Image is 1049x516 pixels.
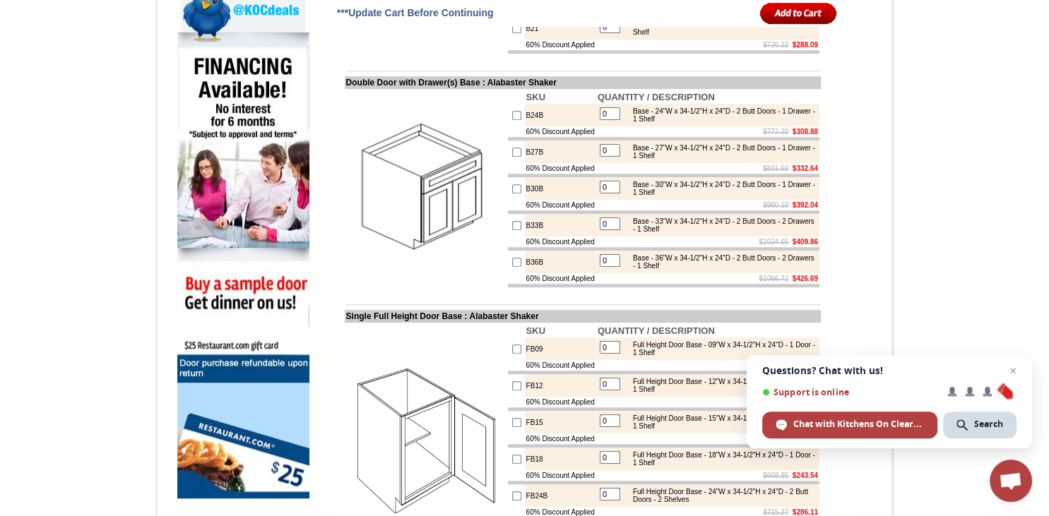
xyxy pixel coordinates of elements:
[990,460,1032,502] a: Open chat
[346,109,505,268] img: Double Door with Drawer(s) Base
[626,217,816,233] div: Base - 33"W x 34-1/2"H x 24"D - 2 Butt Doors - 2 Drawers - 1 Shelf
[762,387,937,397] span: Support is online
[759,275,788,282] s: $1066.72
[793,41,818,49] b: $288.09
[166,64,202,78] td: Bellmonte Maple
[793,201,818,209] b: $392.04
[793,164,818,172] b: $332.64
[38,64,81,80] td: [PERSON_NAME] Yellow Walnut
[345,310,821,323] td: Single Full Height Door Base : Alabaster Shaker
[760,1,837,25] input: Add to Cart
[525,140,596,163] td: B27B
[16,2,114,14] a: Price Sheet View in PDF Format
[525,273,596,284] td: 60% Discount Applied
[525,236,596,247] td: 60% Discount Applied
[204,64,247,80] td: [PERSON_NAME] Blue Shaker
[626,414,816,430] div: Full Height Door Base - 15"W x 34-1/2"H x 24"D - 1 Door - 1 Shelf
[525,433,596,444] td: 60% Discount Applied
[626,144,816,160] div: Base - 27"W x 34-1/2"H x 24"D - 2 Butt Doors - 1 Drawer - 1 Shelf
[762,365,1017,376] span: Questions? Chat with us!
[525,177,596,200] td: B30B
[626,20,816,36] div: Base - 21"W x 34-1/2"H x 24"D - 1 Door - 1 Drawer - 1 Shelf
[763,164,788,172] s: $831.60
[793,128,818,136] b: $308.88
[793,238,818,246] b: $409.86
[525,17,596,40] td: B21
[974,418,1003,431] span: Search
[763,41,788,49] s: $720.22
[598,325,715,336] b: QUANTITY / DESCRIPTION
[626,254,816,270] div: Base - 36"W x 34-1/2"H x 24"D - 2 Butt Doors - 2 Drawers - 1 Shelf
[793,472,818,479] b: $243.54
[626,488,816,503] div: Full Height Door Base - 24"W x 34-1/2"H x 24"D - 2 Butt Doors - 2 Shelves
[626,181,816,196] div: Base - 30"W x 34-1/2"H x 24"D - 2 Butt Doors - 1 Drawer - 1 Shelf
[525,360,596,371] td: 60% Discount Applied
[83,64,126,80] td: [PERSON_NAME] White Shaker
[525,163,596,174] td: 60% Discount Applied
[525,484,596,507] td: FB24B
[626,107,816,123] div: Base - 24"W x 34-1/2"H x 24"D - 2 Butt Doors - 1 Drawer - 1 Shelf
[337,7,494,18] span: ***Update Cart Before Continuing
[763,201,788,209] s: $980.10
[525,411,596,433] td: FB15
[2,4,13,15] img: pdf.png
[793,418,924,431] span: Chat with Kitchens On Clearance
[525,200,596,210] td: 60% Discount Applied
[759,238,788,246] s: $1024.65
[763,472,788,479] s: $608.85
[525,126,596,137] td: 60% Discount Applied
[525,448,596,470] td: FB18
[793,275,818,282] b: $426.69
[525,40,596,50] td: 60% Discount Applied
[128,64,164,78] td: Baycreek Gray
[345,76,821,89] td: Double Door with Drawer(s) Base : Alabaster Shaker
[763,508,788,516] s: $715.27
[249,64,285,80] td: Black Pearl Shaker
[525,337,596,360] td: FB09
[525,397,596,407] td: 60% Discount Applied
[943,412,1017,438] span: Search
[626,341,816,356] div: Full Height Door Base - 09"W x 34-1/2"H x 24"D - 1 Door - 1 Shelf
[525,214,596,236] td: B33B
[526,325,545,336] b: SKU
[626,378,816,393] div: Full Height Door Base - 12"W x 34-1/2"H x 24"D - 1 Door - 1 Shelf
[526,92,545,102] b: SKU
[626,451,816,467] div: Full Height Door Base - 18"W x 34-1/2"H x 24"D - 1 Door - 1 Shelf
[762,412,937,438] span: Chat with Kitchens On Clearance
[793,508,818,516] b: $286.11
[16,6,114,13] b: Price Sheet View in PDF Format
[598,92,715,102] b: QUANTITY / DESCRIPTION
[763,128,788,136] s: $772.20
[525,251,596,273] td: B36B
[525,104,596,126] td: B24B
[525,470,596,481] td: 60% Discount Applied
[525,374,596,397] td: FB12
